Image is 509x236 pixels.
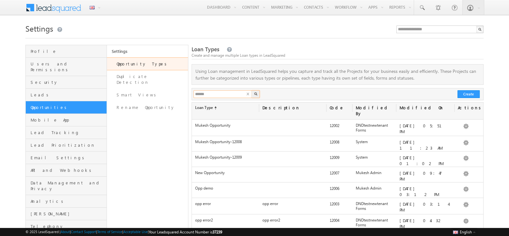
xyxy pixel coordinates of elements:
[455,103,472,113] div: Actions
[262,218,280,222] label: opp error2
[195,218,213,222] label: opp error2
[356,218,393,227] label: DNDtestnewtenant Forms
[31,48,105,54] span: Profile
[26,208,107,220] a: [PERSON_NAME]
[457,90,480,98] button: Create
[460,230,472,234] span: English
[107,57,188,70] a: Opportunity Types
[26,89,107,101] a: Leads
[26,126,107,139] a: Lead Tracking
[396,103,455,113] div: Modified On
[356,170,382,175] label: Mukesh Admin
[149,230,222,234] span: Your Leadsquared Account Number is
[396,154,455,167] div: [DATE] 01:02 PM
[451,228,477,236] button: English
[26,139,107,152] a: Lead Prioritization
[26,220,107,233] a: Telephony
[195,186,213,191] label: Opp demo
[26,45,107,58] a: Profile
[31,104,105,110] span: Opportunities
[31,142,105,148] span: Lead Prioritization
[107,101,188,114] a: Rename Opportunity
[26,101,107,114] a: Opportunities
[326,185,353,194] div: 12006
[71,230,96,234] a: Contact Support
[326,139,353,148] div: 12008
[26,76,107,89] a: Security
[259,103,326,113] div: Description
[25,229,222,235] span: © 2025 LeadSquared | | | | |
[195,170,225,175] label: New Opportunity
[396,185,455,198] div: [DATE] 03:12 PM
[25,23,53,34] span: Settings
[195,201,211,206] label: opp error
[26,58,107,76] a: Users and Permissions
[26,195,107,208] a: Analytics
[26,177,107,195] a: Data Management and Privacy
[97,230,122,234] a: Terms of Service
[31,198,105,204] span: Analytics
[356,139,368,144] label: System
[192,68,483,81] p: Using Loan management in LeadSquared helps you capture and track all the Projects for your busine...
[31,130,105,135] span: Lead Tracking
[396,217,455,230] div: [DATE] 04:32 PM
[192,53,484,58] div: Create and manage multiple Loan types in LeadSquared
[326,201,353,210] div: 12003
[195,139,242,144] label: Mukesh Opportunity-12008
[192,45,219,53] span: Loan Types
[396,170,455,182] div: [DATE] 09:47 PM
[195,105,256,111] label: Loan Type
[262,201,278,206] label: opp error
[31,223,105,229] span: Telephony
[326,103,353,113] div: Code
[195,123,231,128] label: Mukesh Opportunity
[31,211,105,217] span: [PERSON_NAME]
[26,164,107,177] a: API and Webhooks
[31,79,105,85] span: Security
[31,61,105,73] span: Users and Permissions
[212,230,222,234] span: 37239
[107,89,188,101] a: Smart Views
[396,123,455,135] div: [DATE] 05:51 PM
[26,114,107,126] a: Mobile App
[61,230,70,234] a: About
[247,91,252,95] span: X
[254,92,257,95] img: Search
[326,170,353,179] div: 12007
[31,167,105,173] span: API and Webhooks
[326,154,353,163] div: 12009
[356,155,368,160] label: System
[107,70,188,89] a: Duplicate Detection
[396,201,455,213] div: [DATE] 03:14 PM
[31,180,105,192] span: Data Management and Privacy
[123,230,148,234] a: Acceptable Use
[107,45,188,57] a: Settings
[356,123,393,133] label: DNDtestnewtenant Forms
[26,152,107,164] a: Email Settings
[356,201,393,211] label: DNDtestnewtenant Forms
[31,92,105,98] span: Leads
[396,139,455,151] div: [DATE] 11:23 AM
[31,155,105,161] span: Email Settings
[353,103,396,119] div: Modified By
[31,117,105,123] span: Mobile App
[326,217,353,226] div: 12004
[326,123,353,132] div: 12002
[195,155,242,160] label: Mukesh Opportunity-12009
[356,186,382,191] label: Mukesh Admin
